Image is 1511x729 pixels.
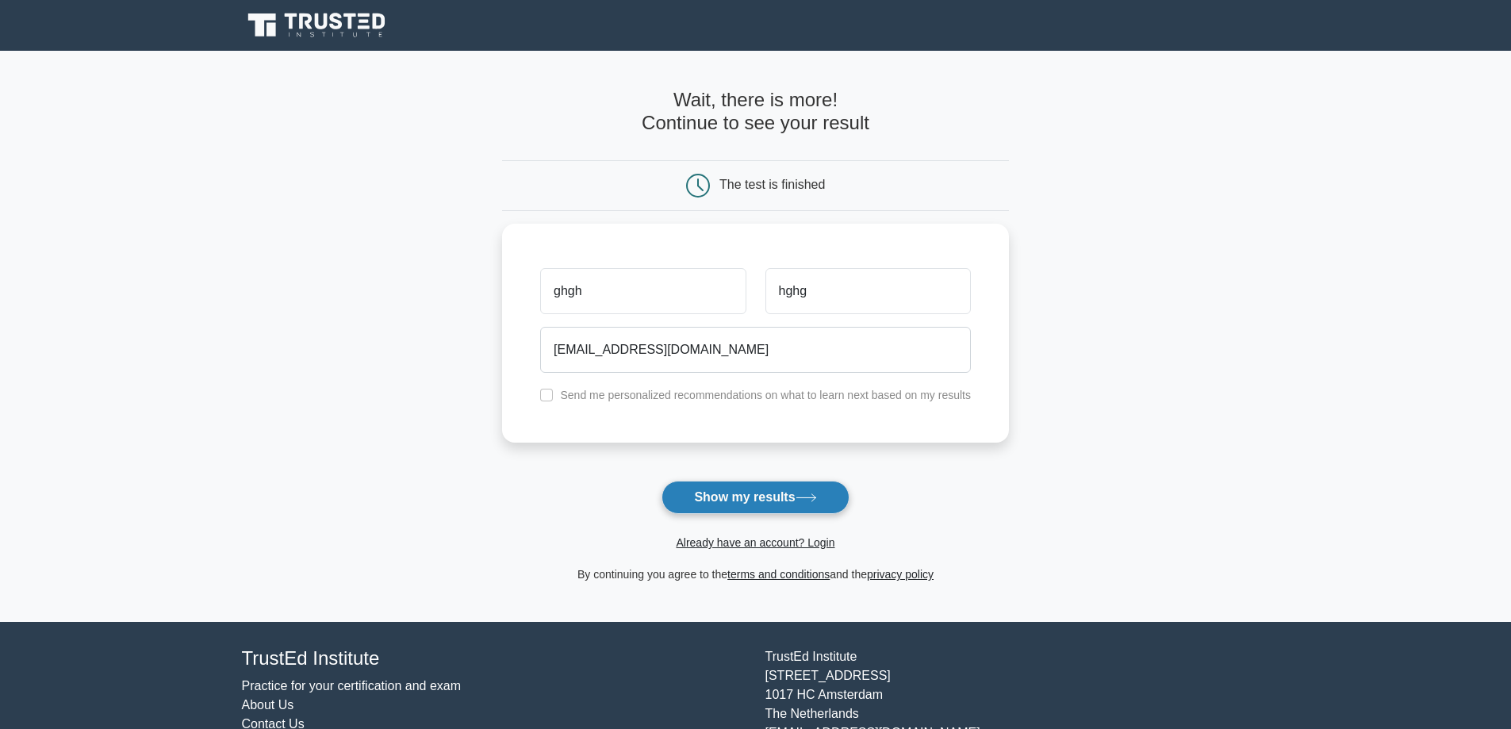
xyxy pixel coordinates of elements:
a: terms and conditions [727,568,830,581]
a: privacy policy [867,568,934,581]
h4: Wait, there is more! Continue to see your result [502,89,1009,135]
a: Already have an account? Login [676,536,834,549]
input: Email [540,327,971,373]
input: Last name [765,268,971,314]
div: The test is finished [719,178,825,191]
label: Send me personalized recommendations on what to learn next based on my results [560,389,971,401]
a: About Us [242,698,294,712]
a: Practice for your certification and exam [242,679,462,693]
div: By continuing you agree to the and the [493,565,1018,584]
h4: TrustEd Institute [242,647,746,670]
button: Show my results [662,481,849,514]
input: First name [540,268,746,314]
